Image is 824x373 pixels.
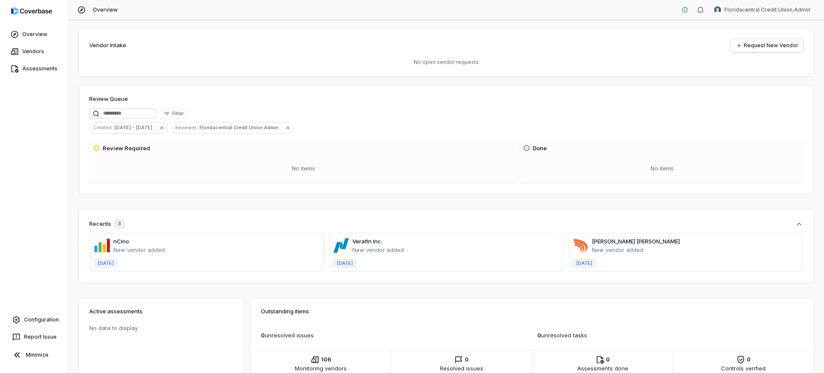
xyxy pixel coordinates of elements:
[2,27,67,42] a: Overview
[89,95,128,103] h1: Review Queue
[721,364,766,373] span: Controls verified
[440,364,483,373] span: Resolved issues
[89,324,237,333] p: No data to display
[93,158,514,180] div: No items
[537,331,803,340] p: unresolved task s
[2,61,67,76] a: Assessments
[606,355,610,364] span: 0
[709,3,815,16] button: Floridacentral Credit Union Admin avatarFloridacentral Credit Union Admin
[160,109,188,119] button: Filter
[295,364,347,373] span: Monitoring vendors
[714,6,721,13] img: Floridacentral Credit Union Admin avatar
[465,355,469,364] span: 0
[3,346,65,364] button: Minimize
[747,355,751,364] span: 0
[89,220,803,228] button: Recents3
[533,144,547,153] h3: Done
[172,110,184,117] span: Filter
[103,144,150,153] h3: Review Required
[172,124,200,131] span: Reviewer :
[89,220,124,228] div: Recents
[200,124,282,131] span: Floridacentral Credit Union Admin
[731,39,803,52] a: Request New Vendor
[89,307,233,315] h3: Active assessments
[523,158,801,180] div: No items
[113,238,129,245] a: nCino
[577,364,628,373] span: Assessments done
[261,332,265,339] span: 0
[115,124,156,131] span: [DATE] - [DATE]
[93,6,118,13] span: Overview
[3,312,65,328] a: Configuration
[537,332,541,339] span: 0
[90,124,115,131] span: Created :
[3,329,65,345] button: Report Issue
[89,59,803,66] p: No open vendor requests
[724,6,810,13] span: Floridacentral Credit Union Admin
[321,355,331,364] span: 106
[352,238,382,245] a: Verafin Inc.
[261,331,527,340] p: unresolved issue s
[592,238,680,245] a: [PERSON_NAME] [PERSON_NAME]
[11,7,52,15] img: logo-D7KZi-bG.svg
[261,307,803,315] h3: Outstanding items
[118,221,121,227] span: 3
[2,44,67,59] a: Vendors
[89,41,126,50] h2: Vendor Intake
